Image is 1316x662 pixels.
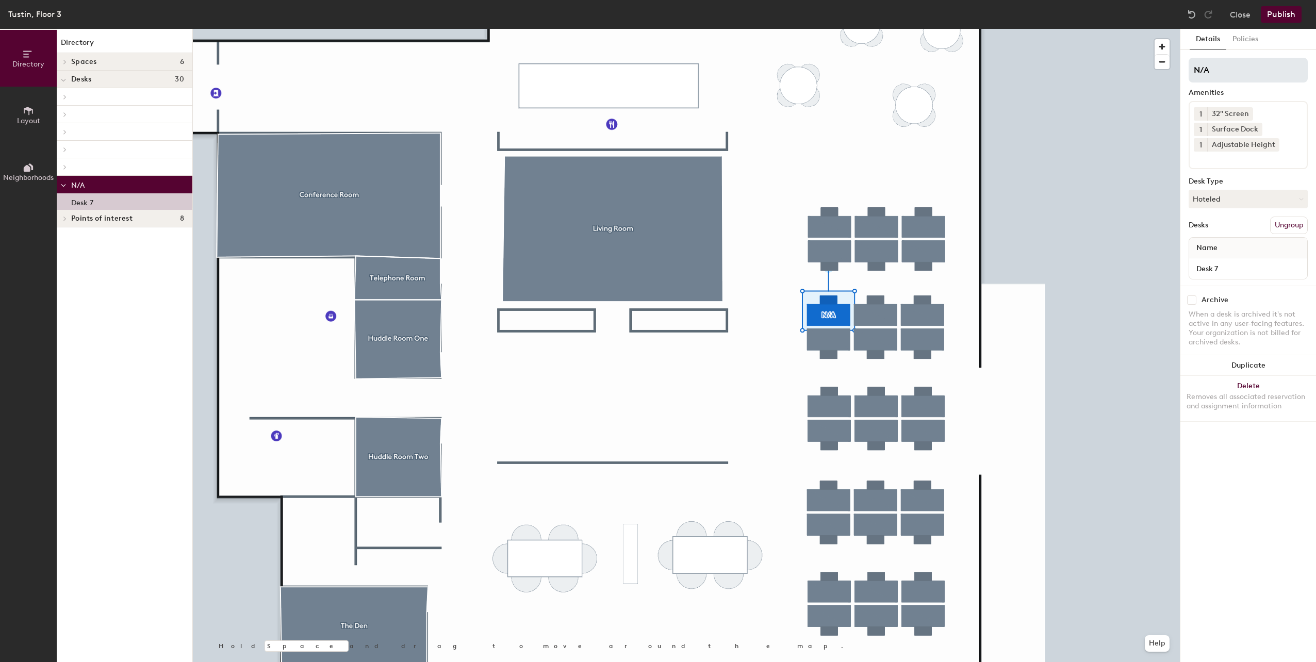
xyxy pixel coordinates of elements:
div: Removes all associated reservation and assignment information [1187,392,1310,411]
span: Neighborhoods [3,173,54,182]
button: 1 [1194,123,1207,136]
button: Duplicate [1180,355,1316,376]
div: Amenities [1189,89,1308,97]
button: 1 [1194,138,1207,152]
input: Unnamed desk [1191,261,1305,276]
span: Name [1191,239,1223,257]
button: Hoteled [1189,190,1308,208]
button: Close [1230,6,1251,23]
button: 1 [1194,107,1207,121]
button: Details [1190,29,1226,50]
button: Help [1145,635,1170,652]
button: DeleteRemoves all associated reservation and assignment information [1180,376,1316,421]
div: Desks [1189,221,1208,229]
p: Desk 7 [71,195,93,207]
h1: Directory [57,37,192,53]
img: Redo [1203,9,1213,20]
div: Archive [1202,296,1228,304]
button: Ungroup [1270,217,1308,234]
span: Points of interest [71,214,133,223]
div: 32" Screen [1207,107,1253,121]
span: Directory [12,60,44,69]
span: 1 [1199,124,1202,135]
span: 8 [180,214,184,223]
span: 30 [175,75,184,84]
div: Adjustable Height [1207,138,1279,152]
div: Surface Dock [1207,123,1262,136]
span: 6 [180,58,184,66]
div: Desk Type [1189,177,1308,186]
span: Spaces [71,58,97,66]
span: 1 [1199,140,1202,151]
button: Publish [1261,6,1302,23]
div: When a desk is archived it's not active in any user-facing features. Your organization is not bil... [1189,310,1308,347]
span: N/A [71,181,85,190]
span: 1 [1199,109,1202,120]
img: Undo [1187,9,1197,20]
span: Desks [71,75,91,84]
div: Tustin, Floor 3 [8,8,61,21]
button: Policies [1226,29,1264,50]
span: Layout [17,117,40,125]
